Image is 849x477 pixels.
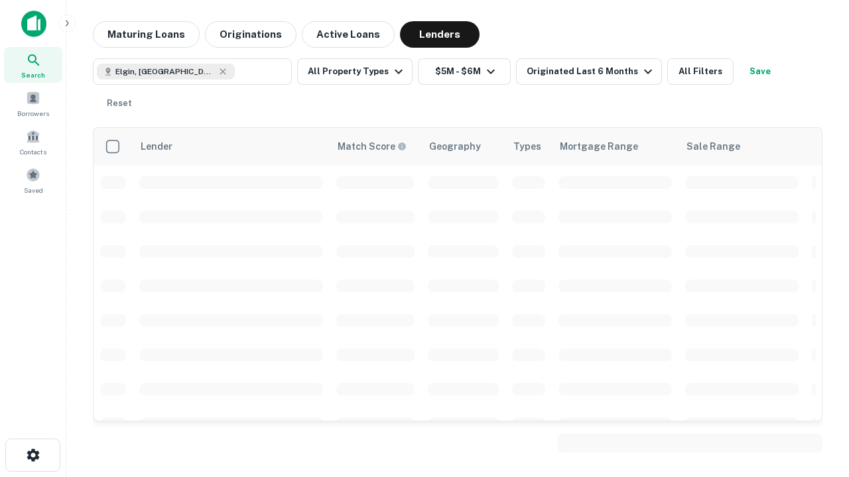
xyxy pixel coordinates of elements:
[20,146,46,157] span: Contacts
[4,162,62,198] a: Saved
[516,58,662,85] button: Originated Last 6 Months
[4,124,62,160] a: Contacts
[513,138,541,154] div: Types
[421,128,505,165] th: Geography
[93,21,200,48] button: Maturing Loans
[418,58,511,85] button: $5M - $6M
[552,128,679,165] th: Mortgage Range
[24,185,43,195] span: Saved
[739,58,781,85] button: Save your search to get updates of matches that match your search criteria.
[338,139,407,154] div: Capitalize uses an advanced AI algorithm to match your search with the best lender. The match sco...
[429,138,481,154] div: Geography
[297,58,413,85] button: All Property Types
[667,58,734,85] button: All Filters
[302,21,395,48] button: Active Loans
[21,70,45,80] span: Search
[4,85,62,121] a: Borrowers
[783,371,849,435] iframe: Chat Widget
[21,11,46,37] img: capitalize-icon.png
[141,138,172,154] div: Lender
[4,47,62,83] a: Search
[98,90,141,117] button: Reset
[115,66,215,78] span: Elgin, [GEOGRAPHIC_DATA], [GEOGRAPHIC_DATA]
[17,108,49,119] span: Borrowers
[205,21,296,48] button: Originations
[338,139,404,154] h6: Match Score
[679,128,805,165] th: Sale Range
[560,138,638,154] div: Mortgage Range
[133,128,330,165] th: Lender
[527,64,656,79] div: Originated Last 6 Months
[400,21,480,48] button: Lenders
[330,128,421,165] th: Capitalize uses an advanced AI algorithm to match your search with the best lender. The match sco...
[686,138,740,154] div: Sale Range
[505,128,552,165] th: Types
